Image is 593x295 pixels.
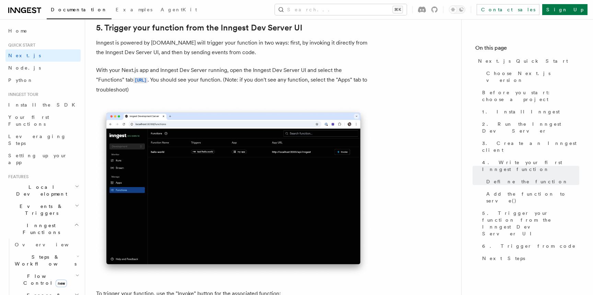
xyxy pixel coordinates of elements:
[475,44,579,55] h4: On this page
[47,2,112,19] a: Documentation
[479,207,579,240] a: 5. Trigger your function from the Inngest Dev Server UI
[482,108,560,115] span: 1. Install Inngest
[5,99,81,111] a: Install the SDK
[5,92,38,97] span: Inngest tour
[486,190,579,204] span: Add the function to serve()
[8,153,67,165] span: Setting up your app
[482,121,579,134] span: 2. Run the Inngest Dev Server
[5,174,28,180] span: Features
[5,219,81,238] button: Inngest Functions
[5,184,75,197] span: Local Development
[393,6,403,13] kbd: ⌘K
[479,118,579,137] a: 2. Run the Inngest Dev Server
[5,130,81,149] a: Leveraging Steps
[5,203,75,217] span: Events & Triggers
[5,111,81,130] a: Your first Functions
[482,210,579,237] span: 5. Trigger your function from the Inngest Dev Server UI
[482,140,579,153] span: 3. Create an Inngest client
[484,67,579,86] a: Choose Next.js version
[8,77,33,83] span: Python
[482,255,525,262] span: Next Steps
[5,74,81,86] a: Python
[482,243,576,249] span: 6. Trigger from code
[5,149,81,169] a: Setting up your app
[275,4,407,15] button: Search...⌘K
[477,4,539,15] a: Contact sales
[5,222,74,236] span: Inngest Functions
[156,2,201,19] a: AgentKit
[8,134,66,146] span: Leveraging Steps
[12,254,77,267] span: Steps & Workflows
[479,137,579,156] a: 3. Create an Inngest client
[8,27,27,34] span: Home
[133,77,148,83] code: [URL]
[96,106,371,278] img: Inngest Dev Server web interface's functions tab with functions listed
[12,273,75,286] span: Flow Control
[486,70,579,84] span: Choose Next.js version
[112,2,156,19] a: Examples
[5,49,81,62] a: Next.js
[542,4,588,15] a: Sign Up
[486,178,568,185] span: Define the function
[161,7,197,12] span: AgentKit
[484,175,579,188] a: Define the function
[96,23,302,33] a: 5. Trigger your function from the Inngest Dev Server UI
[56,280,67,287] span: new
[12,238,81,251] a: Overview
[12,270,81,289] button: Flow Controlnew
[96,38,371,57] p: Inngest is powered by [DOMAIN_NAME] will trigger your function in two ways: first, by invoking it...
[51,7,107,12] span: Documentation
[479,240,579,252] a: 6. Trigger from code
[5,25,81,37] a: Home
[479,106,579,118] a: 1. Install Inngest
[5,200,81,219] button: Events & Triggers
[482,159,579,173] span: 4. Write your first Inngest function
[475,55,579,67] a: Next.js Quick Start
[8,102,79,108] span: Install the SDK
[5,42,35,48] span: Quick start
[15,242,85,247] span: Overview
[478,58,568,64] span: Next.js Quick Start
[484,188,579,207] a: Add the function to serve()
[12,251,81,270] button: Steps & Workflows
[449,5,465,14] button: Toggle dark mode
[479,252,579,265] a: Next Steps
[8,114,49,127] span: Your first Functions
[479,86,579,106] a: Before you start: choose a project
[479,156,579,175] a: 4. Write your first Inngest function
[482,89,579,103] span: Before you start: choose a project
[96,65,371,95] p: With your Next.js app and Inngest Dev Server running, open the Inngest Dev Server UI and select t...
[5,62,81,74] a: Node.js
[116,7,152,12] span: Examples
[8,65,41,71] span: Node.js
[8,53,41,58] span: Next.js
[5,181,81,200] button: Local Development
[133,76,148,83] a: [URL]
